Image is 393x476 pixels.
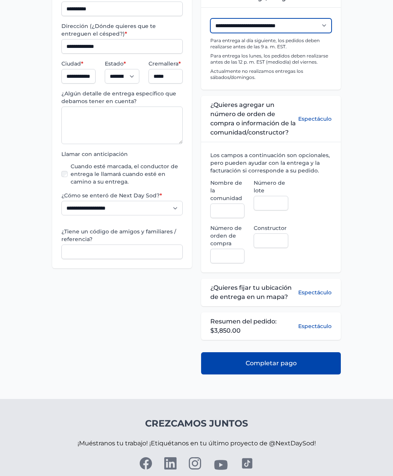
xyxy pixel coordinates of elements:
button: Espectáculo [298,284,332,302]
font: Resumen del pedido: $3,850.00 [210,318,277,335]
font: Para entrega al día siguiente, los pedidos deben realizarse antes de las 9 a. m. EST. [210,38,320,50]
button: Completar pago [201,353,341,375]
font: Para entrega los lunes, los pedidos deben realizarse antes de las 12 p. m. EST (mediodía) del vie... [210,53,328,65]
font: Cremallera [149,61,178,67]
font: Cuando esté marcada, el conductor de entrega le llamará cuando esté en camino a su entrega. [71,163,178,185]
font: Los campos a continuación son opcionales, pero pueden ayudar con la entrega y la facturación si c... [210,152,330,174]
button: Espectáculo [298,101,332,138]
button: Espectáculo [298,323,332,330]
font: Llamar con anticipación [61,151,128,158]
font: Ciudad [61,61,81,67]
font: Crezcamos juntos [145,418,248,429]
font: Espectáculo [298,323,332,330]
font: Actualmente no realizamos entregas los sábados/domingos. [210,69,303,80]
font: Estado [105,61,124,67]
font: Constructor [254,225,287,232]
font: ¿Cómo se enteró de Next Day Sod? [61,192,160,199]
font: ¿Algún detalle de entrega específico que debamos tener en cuenta? [61,90,176,105]
font: Completar pago [246,360,297,367]
font: ¿Tiene un código de amigos y familiares / referencia? [61,228,176,243]
font: ¡Muéstranos tu trabajo! ¡Etiquétanos en tu último proyecto de @NextDaySod! [78,440,316,447]
font: Número de lote [254,180,285,194]
font: Espectáculo [298,289,332,296]
font: Nombre de la comunidad [210,180,242,202]
font: Dirección (¿Dónde quieres que te entreguen el césped?) [61,23,156,38]
font: Espectáculo [298,116,332,123]
font: ¿Quieres fijar tu ubicación de entrega en un mapa? [210,284,292,301]
font: ¿Quieres agregar un número de orden de compra o información de la comunidad/constructor? [210,102,296,136]
font: Número de orden de compra [210,225,242,247]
